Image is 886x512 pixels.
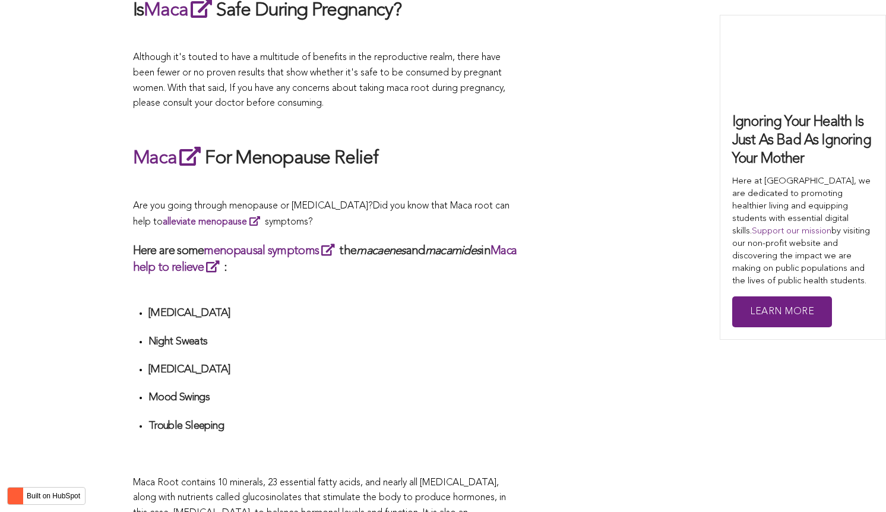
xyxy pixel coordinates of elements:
a: menopausal symptoms [204,245,339,257]
h4: [MEDICAL_DATA] [148,306,519,320]
a: Maca help to relieve [133,245,517,274]
img: HubSpot sprocket logo [8,489,22,503]
label: Built on HubSpot [22,488,85,504]
a: Maca [133,149,205,168]
iframe: Chat Widget [827,455,886,512]
h4: [MEDICAL_DATA] [148,363,519,377]
h2: For Menopause Relief [133,144,519,172]
em: macaenes [356,245,406,257]
em: macamides [425,245,482,257]
a: alleviate menopause [163,217,265,227]
button: Built on HubSpot [7,487,86,505]
h4: Trouble Sleeping [148,419,519,433]
h4: Mood Swings [148,391,519,404]
a: Learn More [732,296,832,328]
span: Are you going through menopause or [MEDICAL_DATA]? [133,201,373,211]
h4: Night Sweats [148,335,519,349]
h3: Here are some the and in : [133,242,519,276]
a: Maca [144,1,216,20]
span: Although it's touted to have a multitude of benefits in the reproductive realm, there have been f... [133,53,505,108]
